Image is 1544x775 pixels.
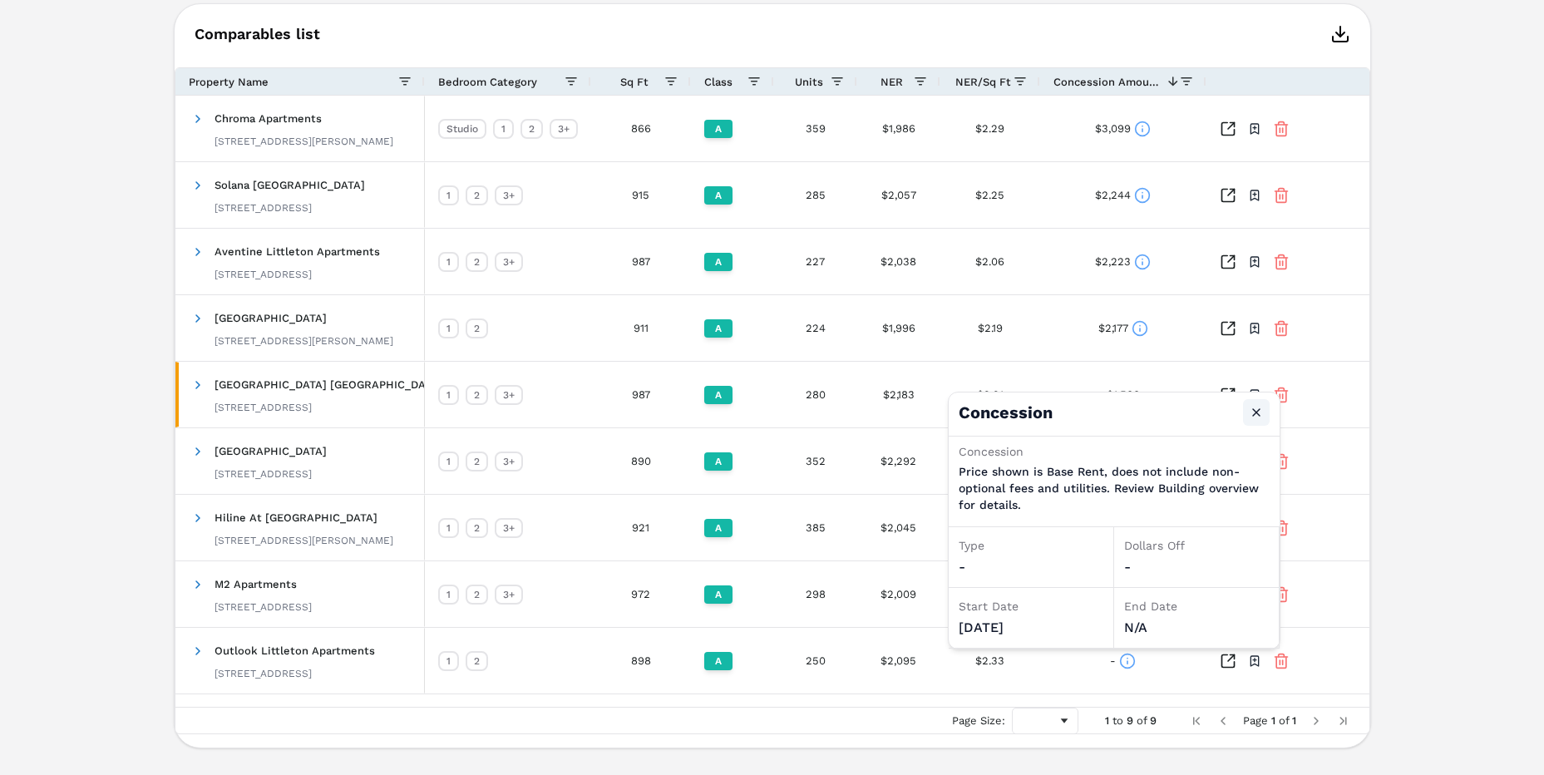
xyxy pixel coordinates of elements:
div: End Date [1124,598,1269,615]
div: [STREET_ADDRESS][PERSON_NAME] [215,135,393,148]
div: $2,045 [857,495,940,560]
span: Sq Ft [620,76,649,88]
div: 227 [774,229,857,294]
div: 3+ [495,252,523,272]
div: 1 [493,119,514,139]
div: 2 [466,385,488,405]
span: Chroma Apartments [215,112,322,125]
span: [GEOGRAPHIC_DATA] [GEOGRAPHIC_DATA] [215,378,442,391]
div: [STREET_ADDRESS] [215,667,375,680]
div: 987 [591,362,691,427]
div: 359 [774,96,857,161]
a: Inspect Comparables [1220,653,1236,669]
div: 1 [438,452,459,471]
div: Page Size [1012,708,1078,734]
span: Solana [GEOGRAPHIC_DATA] [215,179,365,191]
div: $1,986 [857,96,940,161]
div: 898 [591,628,691,694]
div: 915 [591,162,691,228]
div: 1 [438,252,459,272]
div: $2,292 [857,428,940,494]
span: Comparables list [195,27,320,42]
span: Units [795,76,823,88]
div: $2,038 [857,229,940,294]
div: 2 [466,252,488,272]
div: - [1124,557,1269,577]
div: [STREET_ADDRESS] [215,201,365,215]
span: 9 [1150,714,1157,727]
div: - [1110,644,1136,677]
div: A [704,519,733,537]
div: Last Page [1336,714,1349,728]
div: 2 [466,518,488,538]
div: A [704,652,733,670]
div: 2 [466,651,488,671]
div: 1 [438,651,459,671]
div: $2.22 [940,495,1040,560]
div: 911 [591,295,691,361]
div: 2 [466,452,488,471]
div: 1 [438,385,459,405]
div: 890 [591,428,691,494]
div: Dollars Off [1124,537,1269,554]
div: $1,500 [1107,378,1140,411]
div: $2.25 [940,162,1040,228]
div: 298 [774,561,857,627]
div: A [704,319,733,338]
div: A [704,186,733,205]
div: A [704,452,733,471]
span: [GEOGRAPHIC_DATA] [215,312,327,324]
span: Outlook Littleton Apartments [215,644,375,657]
div: $2.29 [940,96,1040,161]
div: 921 [591,495,691,560]
div: 2 [520,119,543,139]
span: Aventine Littleton Apartments [215,245,380,258]
span: Property Name [189,76,269,88]
div: [DATE] [959,618,1103,638]
div: 2 [466,185,488,205]
span: of [1137,714,1147,727]
span: NER/Sq Ft [955,76,1011,88]
div: - [959,557,1103,577]
div: 987 [591,229,691,294]
div: 385 [774,495,857,560]
a: Inspect Comparables [1220,121,1236,137]
div: [STREET_ADDRESS] [215,401,442,414]
a: Inspect Comparables [1220,187,1236,204]
div: 224 [774,295,857,361]
div: [STREET_ADDRESS] [215,268,380,281]
div: Type [959,537,1103,554]
div: Concession [959,443,1270,460]
div: N/A [1124,618,1269,638]
div: $2,009 [857,561,940,627]
span: M2 Apartments [215,578,297,590]
span: of [1279,714,1289,727]
div: A [704,253,733,271]
div: $2.19 [940,295,1040,361]
div: Studio [438,119,486,139]
div: 866 [591,96,691,161]
span: Class [704,76,733,88]
div: 1 [438,318,459,338]
div: 3+ [495,385,523,405]
div: [STREET_ADDRESS] [215,600,312,614]
div: $1,996 [857,295,940,361]
div: 3+ [495,585,523,605]
div: 972 [591,561,691,627]
div: Next Page [1310,714,1323,728]
span: 1 [1271,714,1275,727]
div: Page Size: [952,714,1005,727]
div: First Page [1190,714,1203,728]
div: $2,244 [1095,179,1151,211]
span: Bedroom Category [438,76,537,88]
div: 3+ [550,119,578,139]
div: 2 [466,585,488,605]
span: [GEOGRAPHIC_DATA] [215,445,327,457]
div: $2,223 [1095,245,1151,278]
div: $2,177 [1098,312,1148,344]
div: $2.33 [940,628,1040,694]
div: 280 [774,362,857,427]
div: 3+ [495,518,523,538]
div: $2.06 [940,229,1040,294]
div: 1 [438,585,459,605]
